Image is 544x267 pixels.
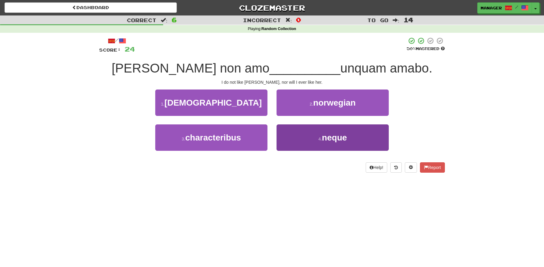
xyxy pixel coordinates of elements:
span: 24 [125,45,135,53]
span: : [285,18,292,23]
span: Score: [99,47,121,52]
a: Dashboard [5,2,177,13]
button: Help! [366,162,387,173]
span: 14 [404,16,413,23]
span: 50 % [407,46,416,51]
div: / [99,37,135,45]
span: [PERSON_NAME] non amo [112,61,270,75]
span: 0 [296,16,301,23]
small: 2 . [310,102,313,106]
small: 1 . [161,102,165,106]
button: Report [420,162,445,173]
span: neque [322,133,347,142]
button: 3.characteribus [155,124,267,151]
small: 4 . [318,137,322,141]
span: __________ [270,61,341,75]
small: 3 . [182,137,185,141]
span: : [393,18,399,23]
span: Correct [127,17,156,23]
span: norwegian [313,98,356,107]
button: 1.[DEMOGRAPHIC_DATA] [155,90,267,116]
span: 6 [172,16,177,23]
div: Mastered [407,46,445,52]
span: characteribus [185,133,241,142]
span: [DEMOGRAPHIC_DATA] [164,98,262,107]
span: : [161,18,167,23]
span: manager [481,5,502,11]
span: To go [367,17,388,23]
button: Round history (alt+y) [390,162,402,173]
span: Incorrect [243,17,281,23]
span: unquam amabo. [340,61,432,75]
button: 4.neque [277,124,389,151]
button: 2.norwegian [277,90,389,116]
strong: Random Collection [261,27,296,31]
a: Clozemaster [186,2,358,13]
div: I do not like [PERSON_NAME], nor will I ever like her. [99,79,445,85]
span: / [515,5,518,9]
a: manager / [477,2,532,13]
